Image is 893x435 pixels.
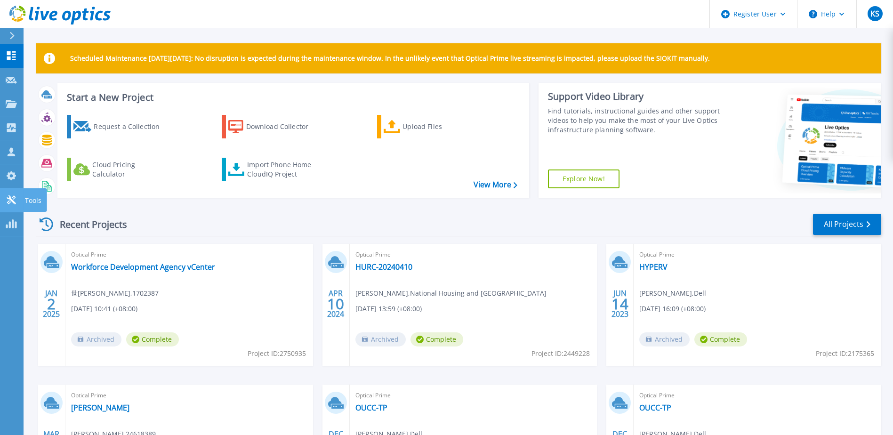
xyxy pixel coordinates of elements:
[71,332,121,346] span: Archived
[47,300,56,308] span: 2
[813,214,881,235] a: All Projects
[639,250,876,260] span: Optical Prime
[355,403,387,412] a: OUCC-TP
[71,390,307,401] span: Optical Prime
[71,288,159,298] span: 世[PERSON_NAME] , 1702387
[70,55,710,62] p: Scheduled Maintenance [DATE][DATE]: No disruption is expected during the maintenance window. In t...
[548,106,723,135] div: Find tutorials, instructional guides and other support videos to help you make the most of your L...
[402,117,478,136] div: Upload Files
[71,250,307,260] span: Optical Prime
[639,390,876,401] span: Optical Prime
[94,117,169,136] div: Request a Collection
[36,213,140,236] div: Recent Projects
[548,90,723,103] div: Support Video Library
[67,92,517,103] h3: Start a New Project
[355,262,412,272] a: HURC-20240410
[639,304,706,314] span: [DATE] 16:09 (+08:00)
[327,287,345,321] div: APR 2024
[611,300,628,308] span: 14
[25,188,41,213] p: Tools
[355,304,422,314] span: [DATE] 13:59 (+08:00)
[355,332,406,346] span: Archived
[694,332,747,346] span: Complete
[246,117,322,136] div: Download Collector
[639,262,668,272] a: HYPERV
[355,288,547,298] span: [PERSON_NAME] , National Housing and [GEOGRAPHIC_DATA]
[92,160,168,179] div: Cloud Pricing Calculator
[870,10,879,17] span: KS
[377,115,482,138] a: Upload Files
[639,403,671,412] a: OUCC-TP
[816,348,874,359] span: Project ID: 2175365
[639,288,706,298] span: [PERSON_NAME] , Dell
[71,304,137,314] span: [DATE] 10:41 (+08:00)
[247,160,321,179] div: Import Phone Home CloudIQ Project
[71,262,215,272] a: Workforce Development Agency vCenter
[71,403,129,412] a: [PERSON_NAME]
[611,287,629,321] div: JUN 2023
[67,115,172,138] a: Request a Collection
[355,250,592,260] span: Optical Prime
[355,390,592,401] span: Optical Prime
[67,158,172,181] a: Cloud Pricing Calculator
[548,169,619,188] a: Explore Now!
[222,115,327,138] a: Download Collector
[248,348,306,359] span: Project ID: 2750935
[327,300,344,308] span: 10
[126,332,179,346] span: Complete
[42,287,60,321] div: JAN 2025
[410,332,463,346] span: Complete
[639,332,690,346] span: Archived
[531,348,590,359] span: Project ID: 2449228
[474,180,517,189] a: View More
